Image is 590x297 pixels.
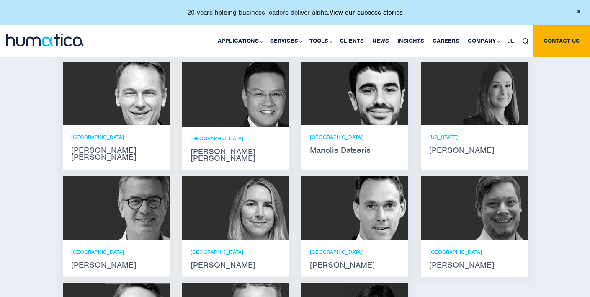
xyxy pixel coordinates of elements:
strong: [PERSON_NAME] [429,147,519,154]
span: DE [507,37,514,44]
strong: [PERSON_NAME] [429,262,519,269]
img: Jen Jee Chan [218,62,289,127]
a: Contact us [533,25,590,57]
a: Tools [305,25,335,57]
p: [GEOGRAPHIC_DATA] [191,135,281,142]
img: Manolis Datseris [343,62,408,125]
img: Andros Payne [105,62,170,125]
a: Clients [335,25,368,57]
a: Services [266,25,305,57]
img: Claudio Limacher [463,176,528,240]
img: search_icon [523,38,529,44]
a: DE [503,25,518,57]
p: [GEOGRAPHIC_DATA] [71,134,161,141]
strong: [PERSON_NAME] [71,262,161,269]
img: Zoë Fox [224,176,289,240]
p: [US_STATE] [429,134,519,141]
strong: [PERSON_NAME] [PERSON_NAME] [191,148,281,162]
img: Andreas Knobloch [343,176,408,240]
p: [GEOGRAPHIC_DATA] [71,248,161,256]
a: Company [464,25,503,57]
a: News [368,25,393,57]
img: Melissa Mounce [463,62,528,125]
a: Insights [393,25,428,57]
p: [GEOGRAPHIC_DATA] [429,248,519,256]
img: Jan Löning [105,176,170,240]
p: [GEOGRAPHIC_DATA] [310,134,400,141]
strong: Manolis Datseris [310,147,400,154]
p: [GEOGRAPHIC_DATA] [191,248,281,256]
img: logo [6,34,84,46]
a: Careers [428,25,464,57]
a: Applications [214,25,266,57]
p: 20 years helping business leaders deliver alpha. [187,8,403,17]
strong: [PERSON_NAME] [191,262,281,269]
p: [GEOGRAPHIC_DATA] [310,248,400,256]
strong: [PERSON_NAME] [PERSON_NAME] [71,147,161,160]
strong: [PERSON_NAME] [310,262,400,269]
a: View our success stories [330,8,403,17]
